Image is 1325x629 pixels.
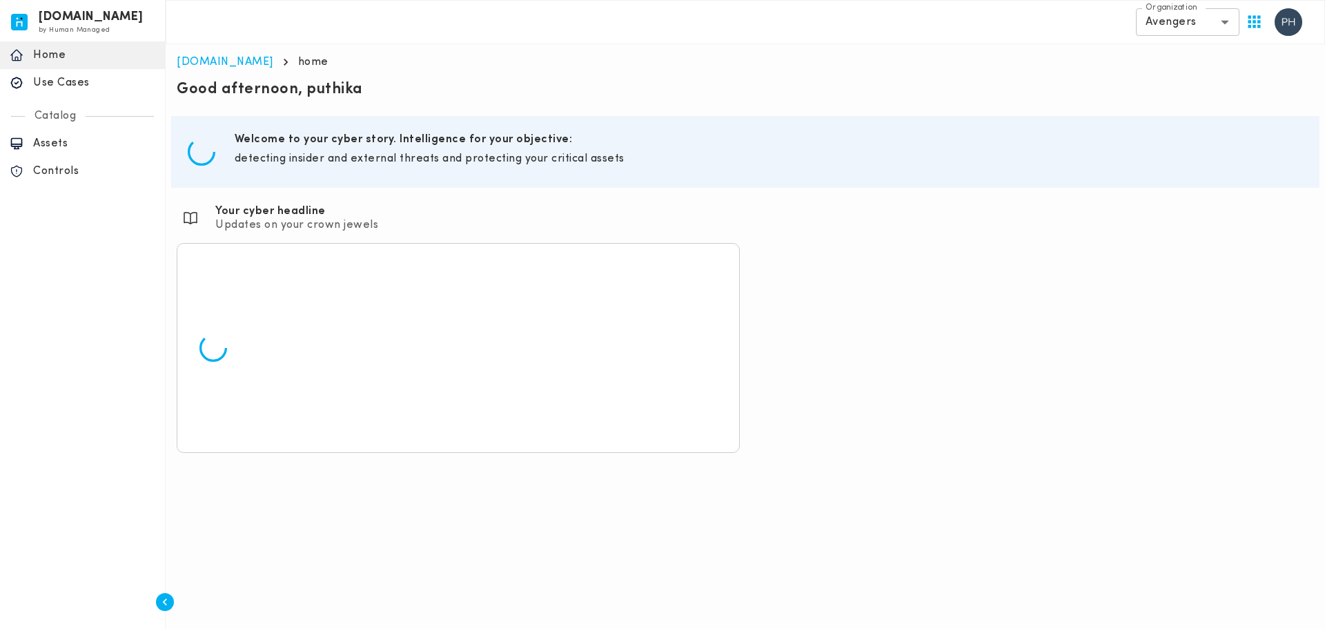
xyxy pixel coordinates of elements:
[1275,8,1302,36] img: puthika hok
[177,57,273,68] a: [DOMAIN_NAME]
[215,204,378,218] h6: Your cyber headline
[33,137,155,151] p: Assets
[235,133,1303,146] h6: Welcome to your cyber story. Intelligence for your objective:
[11,14,28,30] img: invicta.io
[1269,3,1308,41] button: User
[33,48,155,62] p: Home
[33,164,155,178] p: Controls
[298,55,328,69] p: home
[39,26,110,34] span: by Human Managed
[33,76,155,90] p: Use Cases
[1136,8,1239,36] div: Avengers
[25,109,86,123] p: Catalog
[215,218,378,232] p: Updates on your crown jewels
[1146,2,1197,14] label: Organization
[39,12,144,22] h6: [DOMAIN_NAME]
[177,80,1314,99] p: Good afternoon, puthika
[177,55,1314,69] nav: breadcrumb
[235,152,1303,166] p: detecting insider and external threats and protecting your critical assets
